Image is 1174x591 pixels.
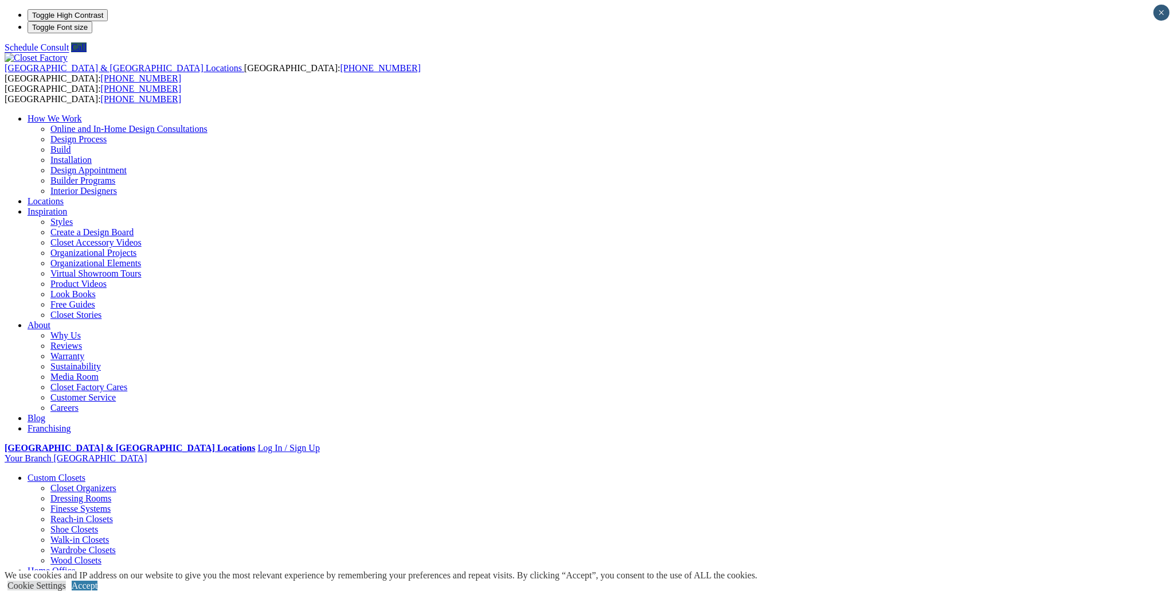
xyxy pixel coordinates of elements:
a: Closet Factory Cares [50,382,127,392]
a: Why Us [50,331,81,340]
a: Builder Programs [50,176,115,185]
a: Franchising [28,423,71,433]
a: Wood Closets [50,555,101,565]
a: Dressing Rooms [50,493,111,503]
a: [PHONE_NUMBER] [101,94,181,104]
a: Your Branch [GEOGRAPHIC_DATA] [5,453,147,463]
a: Walk-in Closets [50,535,109,545]
a: Build [50,145,71,154]
a: [PHONE_NUMBER] [101,84,181,94]
a: Look Books [50,289,96,299]
a: Sustainability [50,361,101,371]
span: [GEOGRAPHIC_DATA] [53,453,147,463]
button: Close [1153,5,1169,21]
button: Toggle Font size [28,21,92,33]
a: [PHONE_NUMBER] [101,73,181,83]
a: [GEOGRAPHIC_DATA] & [GEOGRAPHIC_DATA] Locations [5,63,244,73]
a: Design Process [50,134,107,144]
a: Blog [28,413,45,423]
a: Free Guides [50,300,95,309]
button: Toggle High Contrast [28,9,108,21]
a: Call [71,42,87,52]
a: Locations [28,196,64,206]
a: Reach-in Closets [50,514,113,524]
a: Closet Organizers [50,483,116,493]
img: Closet Factory [5,53,68,63]
a: Styles [50,217,73,227]
a: Closet Stories [50,310,101,320]
a: Installation [50,155,92,165]
div: We use cookies and IP address on our website to give you the most relevant experience by remember... [5,570,757,581]
a: Inspiration [28,207,67,216]
a: Online and In-Home Design Consultations [50,124,208,134]
a: Organizational Projects [50,248,136,258]
a: Reviews [50,341,82,351]
span: Toggle Font size [32,23,88,32]
a: How We Work [28,114,82,123]
a: Media Room [50,372,99,382]
span: [GEOGRAPHIC_DATA]: [GEOGRAPHIC_DATA]: [5,84,181,104]
a: Shoe Closets [50,524,98,534]
a: Closet Accessory Videos [50,238,142,247]
span: [GEOGRAPHIC_DATA] & [GEOGRAPHIC_DATA] Locations [5,63,242,73]
a: Organizational Elements [50,258,141,268]
a: [GEOGRAPHIC_DATA] & [GEOGRAPHIC_DATA] Locations [5,443,255,453]
a: Wardrobe Closets [50,545,116,555]
a: About [28,320,50,330]
a: Create a Design Board [50,227,134,237]
a: Careers [50,403,79,413]
a: Warranty [50,351,84,361]
a: Virtual Showroom Tours [50,269,142,278]
a: Log In / Sign Up [257,443,319,453]
span: Toggle High Contrast [32,11,103,20]
a: [PHONE_NUMBER] [340,63,420,73]
a: Product Videos [50,279,107,289]
a: Accept [72,581,97,590]
span: Your Branch [5,453,51,463]
span: [GEOGRAPHIC_DATA]: [GEOGRAPHIC_DATA]: [5,63,421,83]
a: Home Office [28,566,76,576]
a: Cookie Settings [7,581,66,590]
a: Schedule Consult [5,42,69,52]
a: Finesse Systems [50,504,111,514]
a: Interior Designers [50,186,117,196]
a: Customer Service [50,392,116,402]
a: Design Appointment [50,165,127,175]
a: Custom Closets [28,473,85,483]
